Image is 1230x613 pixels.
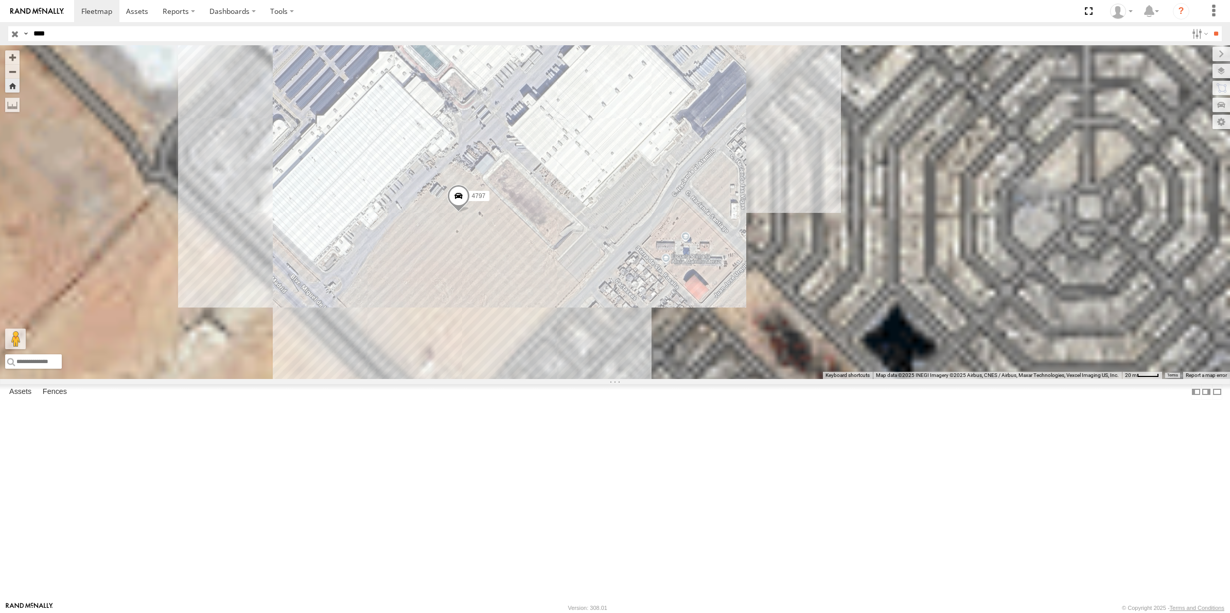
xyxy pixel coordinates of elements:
[5,329,26,349] button: Drag Pegman onto the map to open Street View
[1188,26,1210,41] label: Search Filter Options
[1122,372,1162,379] button: Map Scale: 20 m per 39 pixels
[6,603,53,613] a: Visit our Website
[876,372,1119,378] span: Map data ©2025 INEGI Imagery ©2025 Airbus, CNES / Airbus, Maxar Technologies, Vexcel Imaging US, ...
[22,26,30,41] label: Search Query
[5,79,20,93] button: Zoom Home
[1213,115,1230,129] label: Map Settings
[1173,3,1189,20] i: ?
[1191,384,1201,399] label: Dock Summary Table to the Left
[1167,373,1178,377] a: Terms (opens in new tab)
[5,50,20,64] button: Zoom in
[4,385,37,399] label: Assets
[1170,605,1224,611] a: Terms and Conditions
[5,98,20,112] label: Measure
[1201,384,1211,399] label: Dock Summary Table to the Right
[1125,372,1137,378] span: 20 m
[568,605,607,611] div: Version: 308.01
[1122,605,1224,611] div: © Copyright 2025 -
[825,372,870,379] button: Keyboard shortcuts
[1106,4,1136,19] div: Roberto Garcia
[10,8,64,15] img: rand-logo.svg
[5,64,20,79] button: Zoom out
[38,385,72,399] label: Fences
[1186,372,1227,378] a: Report a map error
[472,192,486,200] span: 4797
[1212,384,1222,399] label: Hide Summary Table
